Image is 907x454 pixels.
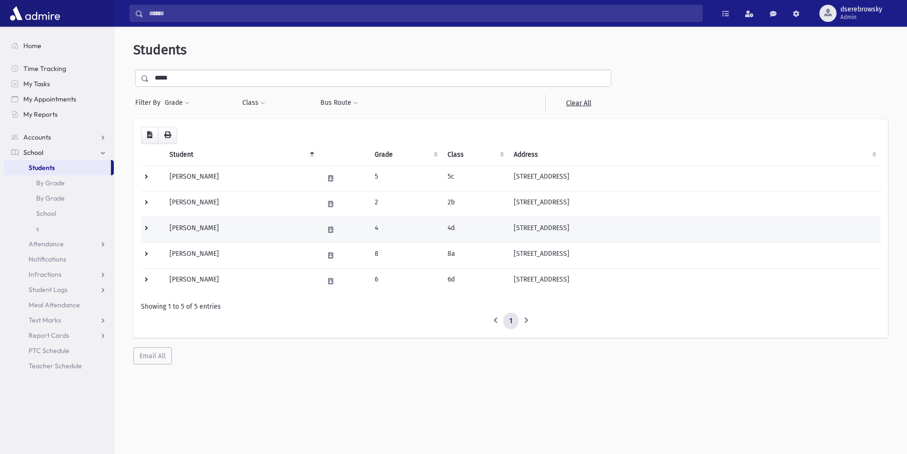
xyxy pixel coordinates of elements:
a: My Tasks [4,76,114,91]
span: Time Tracking [23,64,66,73]
a: My Reports [4,107,114,122]
input: Search [143,5,702,22]
td: 5c [442,165,508,191]
a: Accounts [4,130,114,145]
a: My Appointments [4,91,114,107]
a: Student Logs [4,282,114,297]
td: 2 [369,191,442,217]
td: [STREET_ADDRESS] [508,268,880,294]
a: Test Marks [4,313,114,328]
td: 2b [442,191,508,217]
span: Filter By [135,98,164,108]
span: Attendance [29,240,64,248]
span: dserebrowsky [840,6,882,13]
button: CSV [141,127,159,144]
span: School [23,148,43,157]
td: 4d [442,217,508,242]
a: Notifications [4,252,114,267]
span: Teacher Schedule [29,362,82,370]
td: 8a [442,242,508,268]
td: 4 [369,217,442,242]
button: Bus Route [320,94,359,111]
a: Attendance [4,236,114,252]
span: Students [133,42,187,58]
td: [STREET_ADDRESS] [508,217,880,242]
td: 8 [369,242,442,268]
td: [PERSON_NAME] [164,165,318,191]
span: My Appointments [23,95,76,103]
button: Grade [164,94,190,111]
span: Student Logs [29,285,68,294]
button: Print [158,127,177,144]
a: Clear All [545,94,611,111]
span: Admin [840,13,882,21]
a: 1 [503,313,518,330]
td: [PERSON_NAME] [164,191,318,217]
span: PTC Schedule [29,346,70,355]
th: Class: activate to sort column ascending [442,144,508,166]
div: Showing 1 to 5 of 5 entries [141,302,880,312]
span: Home [23,41,41,50]
a: By Grade [4,191,114,206]
td: [STREET_ADDRESS] [508,165,880,191]
a: Time Tracking [4,61,114,76]
td: [PERSON_NAME] [164,268,318,294]
span: My Tasks [23,80,50,88]
span: Report Cards [29,331,69,340]
span: Test Marks [29,316,61,324]
img: AdmirePro [8,4,62,23]
span: Meal Attendance [29,301,80,309]
td: [PERSON_NAME] [164,242,318,268]
td: 5 [369,165,442,191]
span: Students [29,163,55,172]
span: Notifications [29,255,66,263]
span: Accounts [23,133,51,141]
button: Class [242,94,266,111]
a: Meal Attendance [4,297,114,313]
a: By Grade [4,175,114,191]
td: [STREET_ADDRESS] [508,242,880,268]
a: Students [4,160,111,175]
th: Grade: activate to sort column ascending [369,144,442,166]
a: PTC Schedule [4,343,114,358]
a: Report Cards [4,328,114,343]
td: 6 [369,268,442,294]
a: School [4,145,114,160]
a: Home [4,38,114,53]
a: School [4,206,114,221]
td: [STREET_ADDRESS] [508,191,880,217]
td: [PERSON_NAME] [164,217,318,242]
span: Infractions [29,270,61,279]
a: Teacher Schedule [4,358,114,373]
th: Student: activate to sort column descending [164,144,318,166]
span: My Reports [23,110,58,119]
a: s [4,221,114,236]
td: 6d [442,268,508,294]
a: Infractions [4,267,114,282]
button: Email All [133,347,172,364]
th: Address: activate to sort column ascending [508,144,880,166]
